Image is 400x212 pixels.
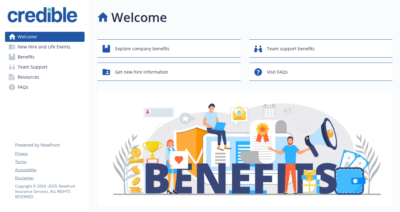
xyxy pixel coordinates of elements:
span: Visit FAQs [267,66,288,78]
span: Welcome [18,32,37,42]
span: New Hire and Life Events [18,42,70,52]
button: Get new hire information [97,63,241,81]
a: FAQs [5,82,85,92]
span: Team support benefits [267,43,315,55]
span: FAQs [18,82,28,92]
button: Visit FAQs [249,63,392,81]
span: Explore company benefits [115,43,169,55]
span: Benefits [18,52,35,62]
a: Welcome [5,32,85,42]
span: Team Support [18,62,47,72]
a: Disclaimer [15,175,84,181]
a: Benefits [5,52,85,62]
span: Resources [18,72,39,82]
button: Explore company benefits [97,39,241,58]
a: New Hire and Life Events [5,42,85,52]
span: Get new hire information [115,66,168,78]
h1: Welcome [111,8,167,27]
p: Copyright © 2024 - 2025 , Newfront Insurance Services, ALL RIGHTS RESERVED [15,183,84,199]
a: Accessibility [15,167,84,173]
img: overview page banner [97,91,392,206]
a: Terms [15,159,84,165]
a: Resources [5,72,85,82]
a: Privacy [15,151,84,156]
button: Team support benefits [249,39,392,58]
a: Team Support [5,62,85,72]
